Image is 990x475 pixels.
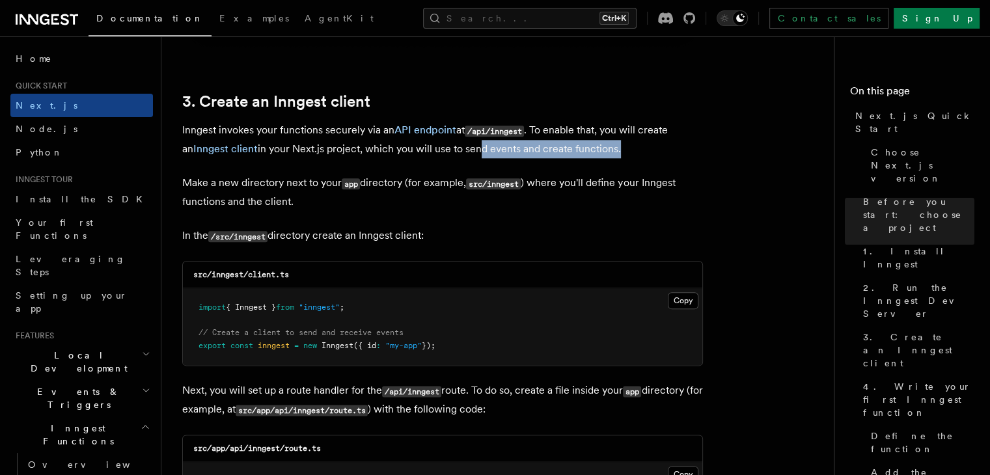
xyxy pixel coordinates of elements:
span: 2. Run the Inngest Dev Server [863,281,974,320]
span: { Inngest } [226,303,276,312]
span: // Create a client to send and receive events [199,328,404,337]
span: 3. Create an Inngest client [863,331,974,370]
button: Events & Triggers [10,380,153,416]
code: app [342,178,360,189]
a: Python [10,141,153,164]
a: AgentKit [297,4,381,35]
span: Inngest Functions [10,422,141,448]
span: = [294,341,299,350]
span: Local Development [10,349,142,375]
p: Inngest invokes your functions securely via an at . To enable that, you will create an in your Ne... [182,121,703,158]
span: Node.js [16,124,77,134]
a: Leveraging Steps [10,247,153,284]
code: /src/inngest [208,231,268,242]
a: Before you start: choose a project [858,190,974,239]
code: /api/inngest [382,386,441,397]
a: 3. Create an Inngest client [858,325,974,375]
span: new [303,341,317,350]
span: ({ id [353,341,376,350]
code: /api/inngest [465,126,524,137]
a: Your first Functions [10,211,153,247]
span: Examples [219,13,289,23]
span: Quick start [10,81,67,91]
a: Next.js Quick Start [850,104,974,141]
button: Toggle dark mode [717,10,748,26]
span: Install the SDK [16,194,150,204]
code: src/inngest/client.ts [193,270,289,279]
a: Node.js [10,117,153,141]
a: 1. Install Inngest [858,239,974,276]
span: export [199,341,226,350]
h4: On this page [850,83,974,104]
a: Examples [212,4,297,35]
span: "inngest" [299,303,340,312]
span: Setting up your app [16,290,128,314]
code: src/app/api/inngest/route.ts [193,444,321,453]
span: Your first Functions [16,217,93,241]
span: inngest [258,341,290,350]
span: Overview [28,459,162,470]
p: Next, you will set up a route handler for the route. To do so, create a file inside your director... [182,381,703,419]
span: AgentKit [305,13,374,23]
a: Sign Up [894,8,980,29]
a: Define the function [866,424,974,461]
a: Choose Next.js version [866,141,974,190]
a: Documentation [89,4,212,36]
button: Inngest Functions [10,416,153,453]
span: Documentation [96,13,204,23]
a: Next.js [10,94,153,117]
a: Home [10,47,153,70]
p: In the directory create an Inngest client: [182,226,703,245]
span: Leveraging Steps [16,254,126,277]
span: from [276,303,294,312]
span: import [199,303,226,312]
code: src/app/api/inngest/route.ts [236,405,368,416]
button: Local Development [10,344,153,380]
span: Choose Next.js version [871,146,974,185]
a: Install the SDK [10,187,153,211]
span: 1. Install Inngest [863,245,974,271]
a: 3. Create an Inngest client [182,92,370,111]
span: Events & Triggers [10,385,142,411]
span: Inngest [322,341,353,350]
a: Contact sales [769,8,888,29]
p: Make a new directory next to your directory (for example, ) where you'll define your Inngest func... [182,174,703,211]
code: src/inngest [466,178,521,189]
span: "my-app" [385,341,422,350]
button: Copy [668,292,698,309]
span: Python [16,147,63,157]
a: API endpoint [394,124,456,136]
span: ; [340,303,344,312]
code: app [623,386,641,397]
span: 4. Write your first Inngest function [863,380,974,419]
span: const [230,341,253,350]
span: Features [10,331,54,341]
span: : [376,341,381,350]
span: }); [422,341,435,350]
span: Next.js [16,100,77,111]
span: Define the function [871,429,974,455]
a: 2. Run the Inngest Dev Server [858,276,974,325]
span: Before you start: choose a project [863,195,974,234]
a: Setting up your app [10,284,153,320]
kbd: Ctrl+K [599,12,629,25]
button: Search...Ctrl+K [423,8,637,29]
a: 4. Write your first Inngest function [858,375,974,424]
span: Next.js Quick Start [855,109,974,135]
span: Inngest tour [10,174,73,185]
a: Inngest client [193,142,258,155]
span: Home [16,52,52,65]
